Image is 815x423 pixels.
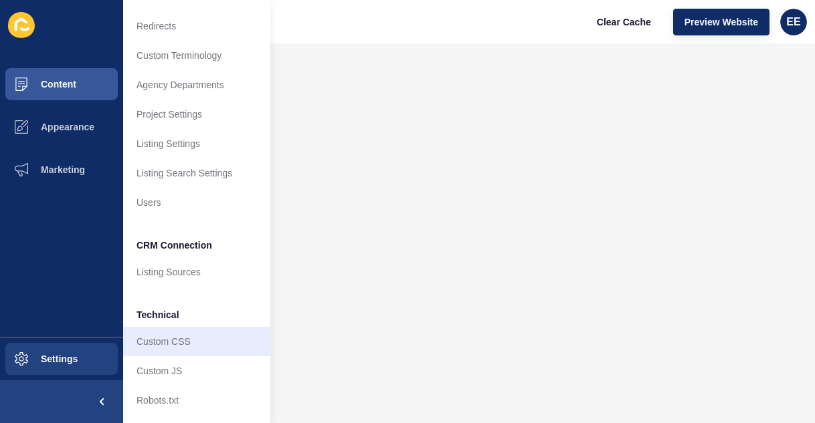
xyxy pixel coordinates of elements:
a: Agency Departments [123,70,270,100]
a: Listing Sources [123,257,270,287]
a: Custom Terminology [123,41,270,70]
a: Custom JS [123,356,270,386]
a: Custom CSS [123,327,270,356]
span: Preview Website [685,15,758,29]
button: Preview Website [673,9,769,35]
span: Technical [137,308,179,321]
a: Listing Search Settings [123,158,270,188]
span: Clear Cache [597,15,651,29]
button: Clear Cache [585,9,662,35]
span: EE [786,15,800,29]
a: Redirects [123,11,270,41]
a: Project Settings [123,100,270,129]
a: Robots.txt [123,386,270,415]
a: Users [123,188,270,217]
span: CRM Connection [137,239,212,252]
a: Listing Settings [123,129,270,158]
